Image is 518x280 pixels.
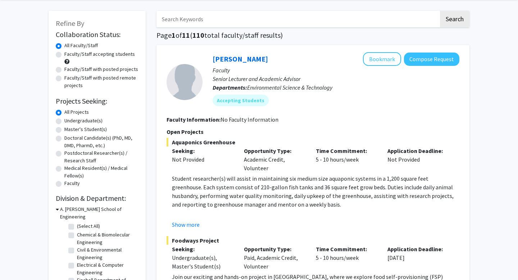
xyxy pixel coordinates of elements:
label: Faculty/Staff accepting students [64,50,135,58]
h2: Projects Seeking: [56,97,138,105]
p: Seeking: [172,146,233,155]
div: Not Provided [382,146,454,172]
p: Time Commitment: [316,245,377,253]
div: 5 - 10 hours/week [310,146,382,172]
div: [DATE] [382,245,454,271]
label: (Select All) [77,222,100,230]
button: Search [440,11,469,27]
input: Search Keywords [156,11,439,27]
label: Master's Student(s) [64,126,107,133]
a: [PERSON_NAME] [213,54,268,63]
span: Aquaponics Greenhouse [167,138,459,146]
label: Faculty [64,180,80,187]
p: Application Deadline: [387,146,449,155]
span: Refine By [56,19,84,28]
button: Show more [172,220,200,229]
span: 11 [182,31,190,40]
span: 110 [192,31,204,40]
label: Faculty/Staff with posted projects [64,66,138,73]
label: Faculty/Staff with posted remote projects [64,74,138,89]
label: All Faculty/Staff [64,42,98,49]
label: Postdoctoral Researcher(s) / Research Staff [64,149,138,164]
span: Foodways Project [167,236,459,245]
label: Civil & Environmental Engineering [77,246,137,261]
p: Seeking: [172,245,233,253]
mat-chip: Accepting Students [213,95,269,106]
h1: Page of ( total faculty/staff results) [156,31,469,40]
span: Environmental Science & Technology [247,84,332,91]
div: Academic Credit, Volunteer [238,146,310,172]
label: Undergraduate(s) [64,117,103,125]
span: 1 [172,31,176,40]
p: Opportunity Type: [244,245,305,253]
button: Add Jose-Luis Izursa to Bookmarks [363,52,401,66]
h2: Division & Department: [56,194,138,203]
label: Doctoral Candidate(s) (PhD, MD, DMD, PharmD, etc.) [64,134,138,149]
label: Chemical & Biomolecular Engineering [77,231,137,246]
p: Open Projects [167,127,459,136]
p: Senior Lecturer and Academic Advisor [213,74,459,83]
p: Time Commitment: [316,146,377,155]
iframe: Chat [5,248,31,275]
div: Undergraduate(s), Master's Student(s) [172,253,233,271]
b: Faculty Information: [167,116,221,123]
label: Electrical & Computer Engineering [77,261,137,276]
h2: Collaboration Status: [56,30,138,39]
div: Not Provided [172,155,233,164]
p: Student researcher(s) will assist in maintaining six medium size aquaponic systems in a 1,200 squ... [172,174,459,209]
p: Application Deadline: [387,245,449,253]
b: Departments: [213,84,247,91]
h3: A. [PERSON_NAME] School of Engineering [60,206,138,221]
p: Opportunity Type: [244,146,305,155]
div: 5 - 10 hours/week [310,245,382,271]
button: Compose Request to Jose-Luis Izursa [404,53,459,66]
div: Paid, Academic Credit, Volunteer [238,245,310,271]
label: Medical Resident(s) / Medical Fellow(s) [64,164,138,180]
span: No Faculty Information [221,116,278,123]
p: Faculty [213,66,459,74]
label: All Projects [64,108,89,116]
